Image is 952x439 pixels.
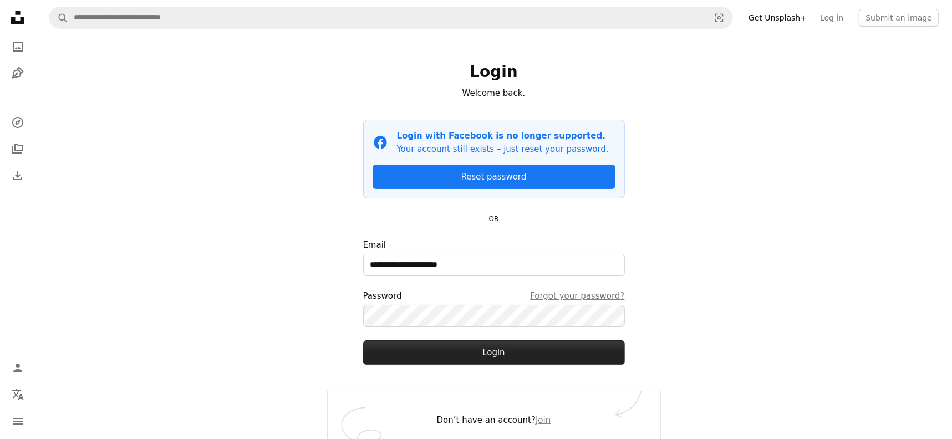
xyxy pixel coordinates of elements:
[363,254,625,276] input: Email
[7,165,29,187] a: Download History
[363,86,625,100] p: Welcome back.
[7,111,29,134] a: Explore
[49,7,733,29] form: Find visuals sitewide
[7,7,29,31] a: Home — Unsplash
[489,215,499,223] small: OR
[49,7,68,28] button: Search Unsplash
[7,138,29,160] a: Collections
[530,289,624,303] a: Forgot your password?
[397,142,609,156] p: Your account still exists – just reset your password.
[363,289,625,303] div: Password
[706,7,732,28] button: Visual search
[363,340,625,365] button: Login
[397,129,609,142] p: Login with Facebook is no longer supported.
[7,357,29,379] a: Log in / Sign up
[742,9,813,27] a: Get Unsplash+
[7,384,29,406] button: Language
[363,238,625,276] label: Email
[859,9,939,27] button: Submit an image
[7,62,29,84] a: Illustrations
[363,62,625,82] h1: Login
[363,305,625,327] input: PasswordForgot your password?
[536,415,551,425] a: Join
[7,410,29,432] button: Menu
[7,35,29,58] a: Photos
[813,9,850,27] a: Log in
[373,165,615,189] a: Reset password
